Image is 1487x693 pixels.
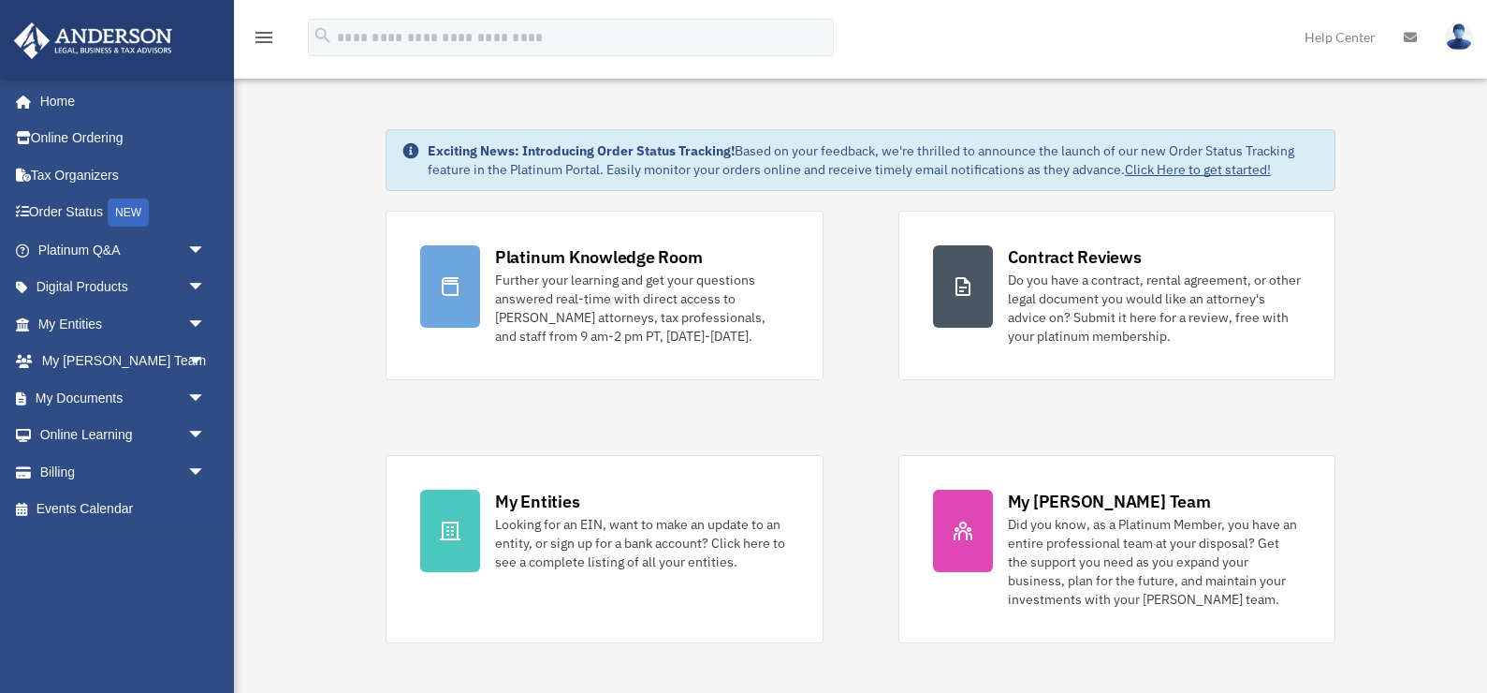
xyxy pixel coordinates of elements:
span: arrow_drop_down [187,453,225,492]
a: Home [13,82,225,120]
a: Platinum Q&Aarrow_drop_down [13,231,234,269]
a: Tax Organizers [13,156,234,194]
a: Billingarrow_drop_down [13,453,234,491]
div: Looking for an EIN, want to make an update to an entity, or sign up for a bank account? Click her... [495,515,789,571]
a: menu [253,33,275,49]
img: Anderson Advisors Platinum Portal [8,22,178,59]
div: Did you know, as a Platinum Member, you have an entire professional team at your disposal? Get th... [1008,515,1302,609]
i: menu [253,26,275,49]
span: arrow_drop_down [187,379,225,418]
a: Order StatusNEW [13,194,234,232]
div: Contract Reviews [1008,245,1142,269]
a: Events Calendar [13,491,234,528]
i: search [313,25,333,46]
a: My Entitiesarrow_drop_down [13,305,234,343]
div: My [PERSON_NAME] Team [1008,490,1211,513]
a: My Entities Looking for an EIN, want to make an update to an entity, or sign up for a bank accoun... [386,455,824,643]
div: Further your learning and get your questions answered real-time with direct access to [PERSON_NAM... [495,271,789,346]
div: Based on your feedback, we're thrilled to announce the launch of our new Order Status Tracking fe... [428,141,1319,179]
a: Digital Productsarrow_drop_down [13,269,234,306]
a: My Documentsarrow_drop_down [13,379,234,417]
a: Platinum Knowledge Room Further your learning and get your questions answered real-time with dire... [386,211,824,380]
div: Platinum Knowledge Room [495,245,703,269]
a: My [PERSON_NAME] Teamarrow_drop_down [13,343,234,380]
span: arrow_drop_down [187,417,225,455]
span: arrow_drop_down [187,269,225,307]
a: Online Ordering [13,120,234,157]
div: My Entities [495,490,579,513]
div: Do you have a contract, rental agreement, or other legal document you would like an attorney's ad... [1008,271,1302,346]
img: User Pic [1445,23,1473,51]
a: Click Here to get started! [1125,161,1271,178]
a: Online Learningarrow_drop_down [13,417,234,454]
span: arrow_drop_down [187,305,225,344]
strong: Exciting News: Introducing Order Status Tracking! [428,142,735,159]
div: NEW [108,199,149,227]
a: My [PERSON_NAME] Team Did you know, as a Platinum Member, you have an entire professional team at... [898,455,1336,643]
span: arrow_drop_down [187,231,225,270]
a: Contract Reviews Do you have a contract, rental agreement, or other legal document you would like... [898,211,1336,380]
span: arrow_drop_down [187,343,225,381]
